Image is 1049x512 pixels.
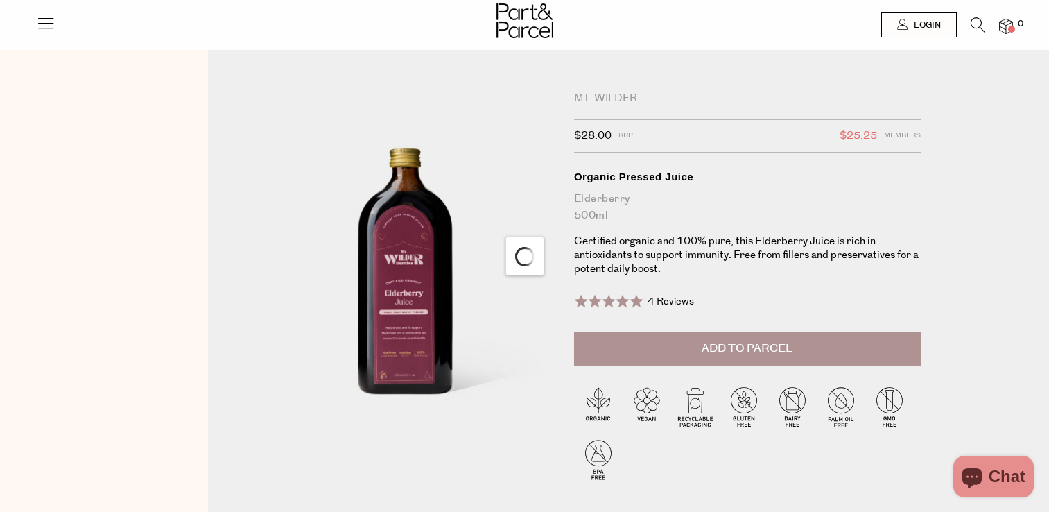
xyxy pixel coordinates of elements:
span: Login [910,19,941,31]
p: Certified organic and 100% pure, this Elderberry Juice is rich in antioxidants to support immunit... [574,234,921,276]
button: Add to Parcel [574,332,921,366]
span: 0 [1014,18,1027,31]
img: P_P-ICONS-Live_Bec_V11_GMO_Free.svg [865,382,914,431]
div: Mt. Wilder [574,92,921,105]
div: Organic Pressed Juice [574,170,921,184]
span: 4 Reviews [648,295,694,309]
img: P_P-ICONS-Live_Bec_V11_Recyclable_Packaging.svg [671,382,720,431]
span: Add to Parcel [702,341,792,357]
span: $28.00 [574,127,612,145]
img: P_P-ICONS-Live_Bec_V11_Dairy_Free.svg [768,382,817,431]
img: Organic Pressed Juice [250,92,553,472]
img: P_P-ICONS-Live_Bec_V11_Palm_Oil_Free.svg [817,382,865,431]
span: $25.25 [840,127,877,145]
div: Elderberry 500ml [574,191,921,224]
a: Login [881,12,957,37]
a: 0 [999,19,1013,33]
img: P_P-ICONS-Live_Bec_V11_Gluten_Free.svg [720,382,768,431]
span: RRP [618,127,633,145]
span: Members [884,127,921,145]
img: P_P-ICONS-Live_Bec_V11_Vegan.svg [623,382,671,431]
img: P_P-ICONS-Live_Bec_V11_Organic.svg [574,382,623,431]
inbox-online-store-chat: Shopify online store chat [949,456,1038,501]
img: Part&Parcel [496,3,553,38]
img: P_P-ICONS-Live_Bec_V11_BPA_Free.svg [574,435,623,484]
